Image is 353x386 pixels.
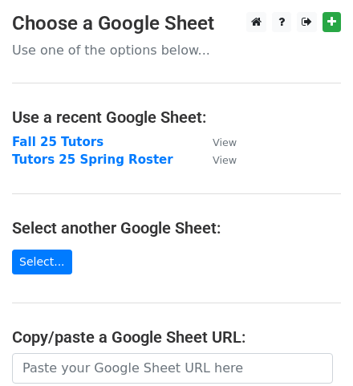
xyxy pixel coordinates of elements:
input: Paste your Google Sheet URL here [12,353,333,384]
a: View [197,152,237,167]
h4: Copy/paste a Google Sheet URL: [12,327,341,347]
a: Tutors 25 Spring Roster [12,152,173,167]
small: View [213,136,237,148]
h3: Choose a Google Sheet [12,12,341,35]
h4: Select another Google Sheet: [12,218,341,238]
a: Fall 25 Tutors [12,135,103,149]
p: Use one of the options below... [12,42,341,59]
small: View [213,154,237,166]
h4: Use a recent Google Sheet: [12,108,341,127]
a: Select... [12,250,72,274]
a: View [197,135,237,149]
